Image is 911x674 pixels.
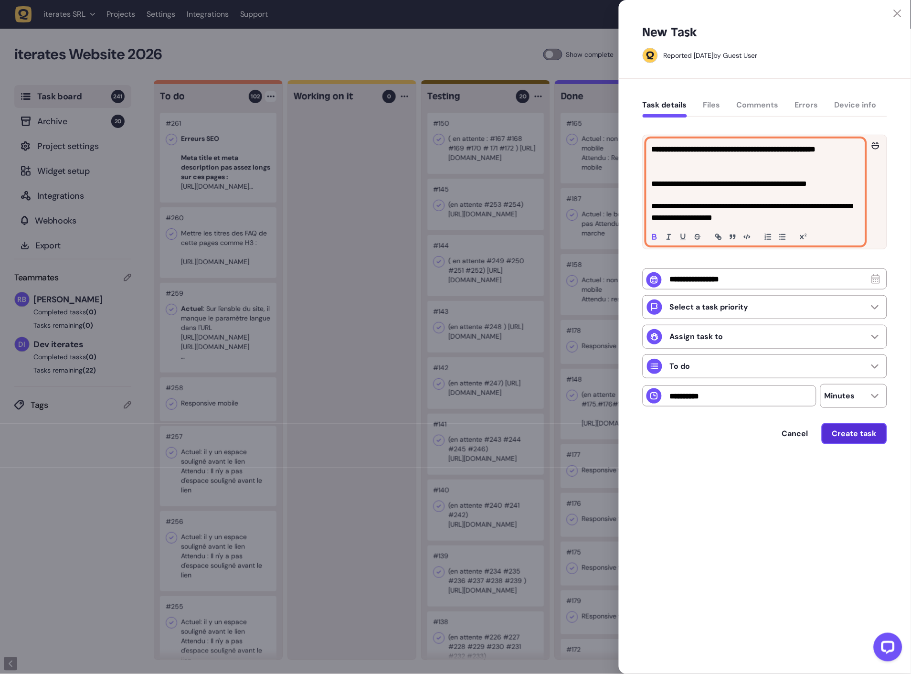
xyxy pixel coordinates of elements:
[670,362,690,371] p: To do
[670,332,723,342] p: Assign task to
[832,430,877,438] span: Create task
[664,51,714,60] div: Reported [DATE]
[822,423,887,444] button: Create task
[643,25,698,40] h5: New Task
[643,48,657,63] img: Guest User
[643,100,687,118] button: Task details
[825,391,855,401] p: Minutes
[866,629,906,669] iframe: LiveChat chat widget
[670,302,749,312] p: Select a task priority
[664,51,758,60] div: by Guest User
[773,424,818,443] button: Cancel
[782,430,808,438] span: Cancel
